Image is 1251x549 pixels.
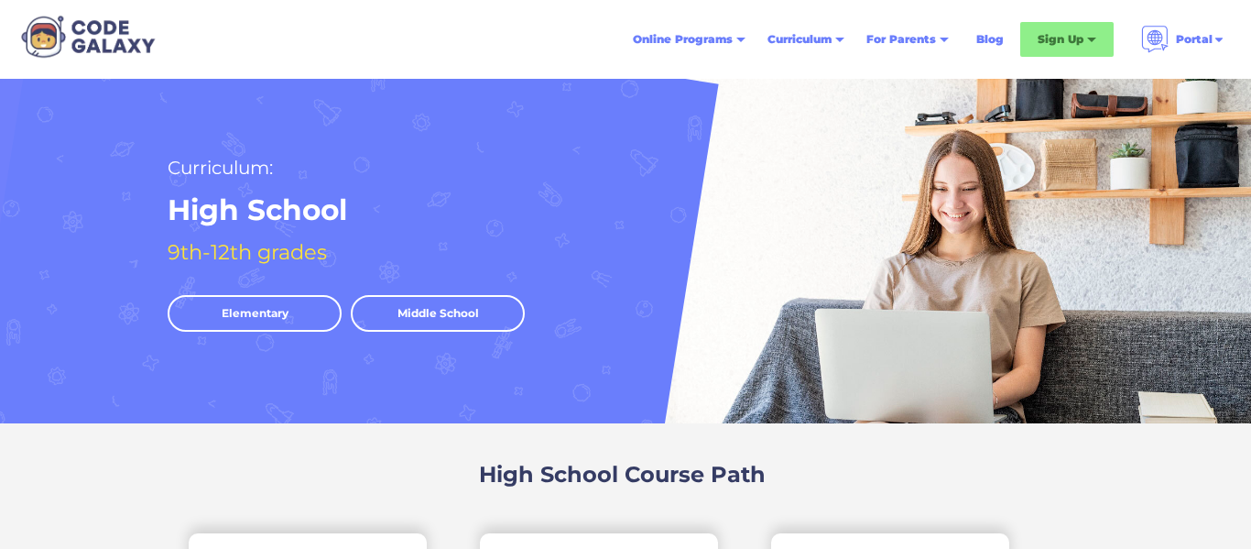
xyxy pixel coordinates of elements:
div: Portal [1176,30,1213,49]
a: Middle School [351,295,525,332]
h2: Curriculum: [168,152,273,183]
div: For Parents [866,30,936,49]
div: Sign Up [1038,30,1083,49]
h3: Course Path [625,460,766,489]
a: Elementary [168,295,342,332]
a: Blog [965,23,1015,56]
h2: 9th-12th grades [168,236,327,268]
div: Curriculum [767,30,832,49]
div: Online Programs [633,30,733,49]
h1: High School [168,192,347,229]
h3: High School [479,460,618,489]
